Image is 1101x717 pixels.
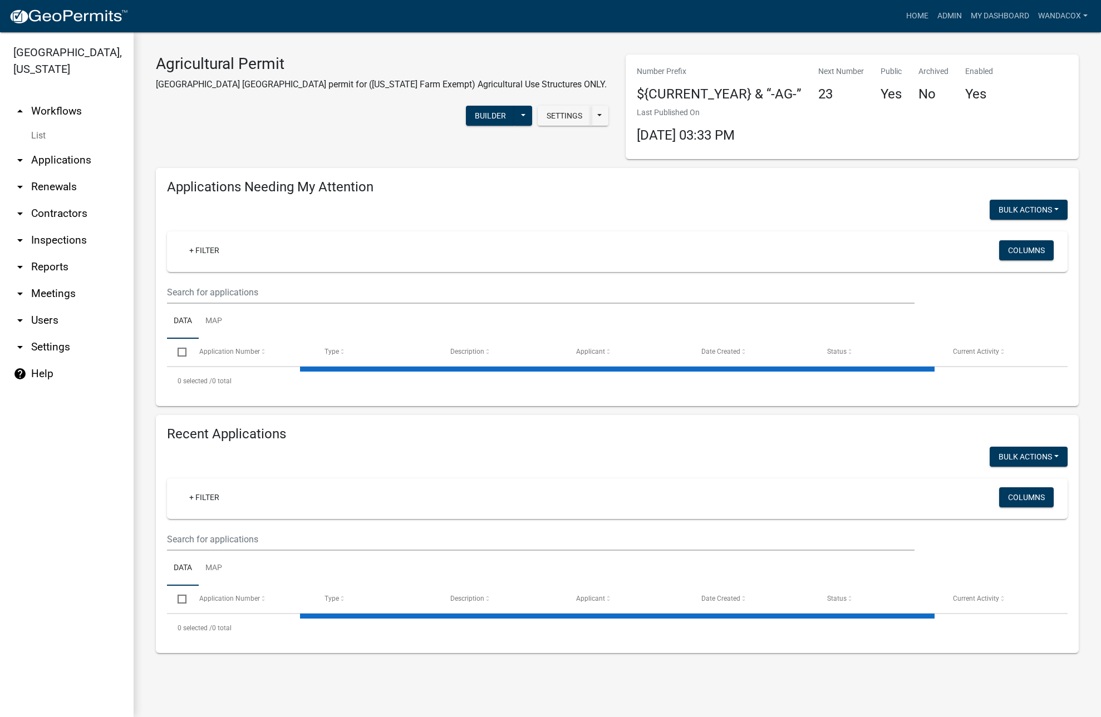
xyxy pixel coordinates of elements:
[199,348,260,355] span: Application Number
[13,234,27,247] i: arrow_drop_down
[180,240,228,260] a: + Filter
[188,586,314,612] datatable-header-cell: Application Number
[13,287,27,300] i: arrow_drop_down
[178,377,212,385] span: 0 selected /
[965,86,993,102] h4: Yes
[167,586,188,612] datatable-header-cell: Select
[818,86,864,102] h4: 23
[691,339,817,365] datatable-header-cell: Date Created
[13,105,27,118] i: arrow_drop_up
[314,586,440,612] datatable-header-cell: Type
[637,107,735,118] p: Last Published On
[827,595,847,602] span: Status
[918,86,948,102] h4: No
[999,487,1054,507] button: Columns
[450,595,484,602] span: Description
[13,180,27,194] i: arrow_drop_down
[13,207,27,220] i: arrow_drop_down
[450,348,484,355] span: Description
[167,426,1068,442] h4: Recent Applications
[942,586,1068,612] datatable-header-cell: Current Activity
[990,447,1068,467] button: Bulk Actions
[167,304,199,339] a: Data
[576,348,605,355] span: Applicant
[440,586,566,612] datatable-header-cell: Description
[565,586,691,612] datatable-header-cell: Applicant
[637,127,735,143] span: [DATE] 03:33 PM
[13,367,27,380] i: help
[440,339,566,365] datatable-header-cell: Description
[180,487,228,507] a: + Filter
[701,595,740,602] span: Date Created
[13,154,27,167] i: arrow_drop_down
[167,281,915,304] input: Search for applications
[314,339,440,365] datatable-header-cell: Type
[167,339,188,365] datatable-header-cell: Select
[881,86,902,102] h4: Yes
[13,340,27,354] i: arrow_drop_down
[999,240,1054,260] button: Columns
[817,339,942,365] datatable-header-cell: Status
[902,6,933,27] a: Home
[466,106,515,126] button: Builder
[199,551,229,586] a: Map
[199,304,229,339] a: Map
[818,66,864,77] p: Next Number
[691,586,817,612] datatable-header-cell: Date Created
[942,339,1068,365] datatable-header-cell: Current Activity
[918,66,948,77] p: Archived
[167,528,915,551] input: Search for applications
[13,260,27,274] i: arrow_drop_down
[576,595,605,602] span: Applicant
[933,6,966,27] a: Admin
[167,367,1068,395] div: 0 total
[966,6,1034,27] a: My Dashboard
[637,86,802,102] h4: ${CURRENT_YEAR} & “-AG-”
[156,55,607,73] h3: Agricultural Permit
[817,586,942,612] datatable-header-cell: Status
[325,595,339,602] span: Type
[565,339,691,365] datatable-header-cell: Applicant
[637,66,802,77] p: Number Prefix
[538,106,591,126] button: Settings
[1034,6,1092,27] a: WandaCox
[188,339,314,365] datatable-header-cell: Application Number
[178,624,212,632] span: 0 selected /
[199,595,260,602] span: Application Number
[953,595,999,602] span: Current Activity
[156,78,607,91] p: [GEOGRAPHIC_DATA] [GEOGRAPHIC_DATA] permit for ([US_STATE] Farm Exempt) Agricultural Use Structur...
[325,348,339,355] span: Type
[990,200,1068,220] button: Bulk Actions
[13,314,27,327] i: arrow_drop_down
[167,551,199,586] a: Data
[953,348,999,355] span: Current Activity
[827,348,847,355] span: Status
[167,614,1068,642] div: 0 total
[965,66,993,77] p: Enabled
[701,348,740,355] span: Date Created
[167,179,1068,195] h4: Applications Needing My Attention
[881,66,902,77] p: Public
